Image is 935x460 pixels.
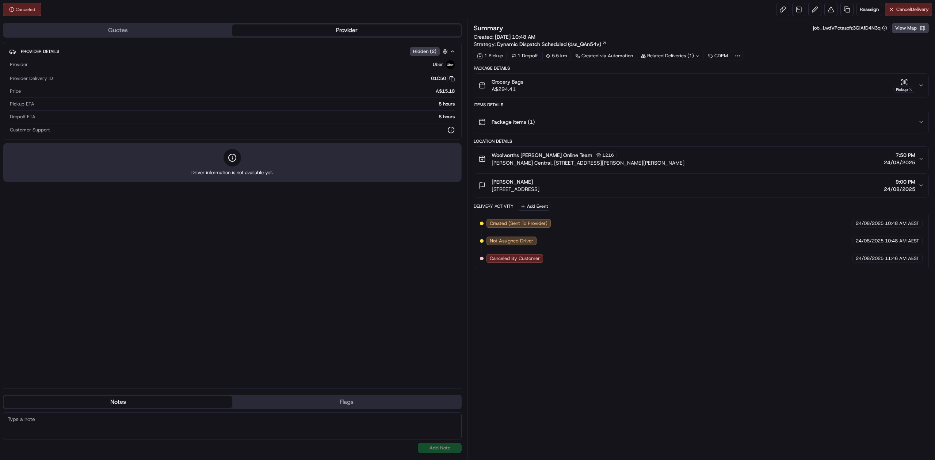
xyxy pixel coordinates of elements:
div: CDPM [705,51,731,61]
a: Dynamic Dispatch Scheduled (dss_QAn54v) [497,41,607,48]
button: 01C50 [431,75,455,82]
span: 24/08/2025 [856,255,884,262]
div: 1 Pickup [474,51,507,61]
div: Delivery Activity [474,203,514,209]
span: Package Items ( 1 ) [492,118,535,126]
span: 24/08/2025 [884,185,915,193]
span: 24/08/2025 [884,159,915,166]
div: 8 hours [38,114,455,120]
button: Quotes [4,24,232,36]
span: 24/08/2025 [856,220,884,227]
button: Reassign [856,3,882,16]
div: Related Deliveries (1) [638,51,703,61]
button: Pickup [893,78,915,93]
button: Woolworths [PERSON_NAME] Online Team1216[PERSON_NAME] Central, [STREET_ADDRESS][PERSON_NAME][PERS... [474,147,928,171]
span: Pickup ETA [10,101,34,107]
div: Strategy: [474,41,607,48]
span: Grocery Bags [492,78,523,85]
span: Provider [10,61,28,68]
button: View Map [892,23,929,33]
button: Grocery BagsA$294.41Pickup [474,74,928,97]
span: Provider Details [21,49,59,54]
div: Package Details [474,65,929,71]
span: [PERSON_NAME] Central, [STREET_ADDRESS][PERSON_NAME][PERSON_NAME] [492,159,684,166]
button: [PERSON_NAME][STREET_ADDRESS]9:00 PM24/08/2025 [474,174,928,197]
span: 11:46 AM AEST [885,255,919,262]
span: Provider Delivery ID [10,75,53,82]
button: Hidden (2) [410,47,450,56]
h3: Summary [474,25,503,31]
button: Add Event [518,202,550,211]
span: Dynamic Dispatch Scheduled (dss_QAn54v) [497,41,601,48]
span: Uber [433,61,443,68]
span: Dropoff ETA [10,114,35,120]
div: Items Details [474,102,929,108]
span: 24/08/2025 [856,238,884,244]
button: Flags [232,396,461,408]
span: 1216 [602,152,614,158]
span: Cancel Delivery [896,6,929,13]
span: 7:50 PM [884,152,915,159]
button: CancelDelivery [885,3,932,16]
span: Canceled By Customer [490,255,540,262]
button: Provider [232,24,461,36]
a: Created via Automation [572,51,636,61]
span: [STREET_ADDRESS] [492,185,539,193]
span: Created (Sent To Provider) [490,220,547,227]
button: job_LwdVPctasofz3GiAfD4N3q [813,25,887,31]
span: Created: [474,33,535,41]
span: Hidden ( 2 ) [413,48,436,55]
button: Package Items (1) [474,110,928,134]
span: Driver information is not available yet. [191,169,273,176]
span: [DATE] 10:48 AM [495,34,535,40]
button: Provider DetailsHidden (2) [9,45,455,57]
div: 1 Dropoff [508,51,541,61]
span: Customer Support [10,127,50,133]
div: 5.5 km [542,51,570,61]
span: Woolworths [PERSON_NAME] Online Team [492,152,592,159]
span: [PERSON_NAME] [492,178,533,185]
button: Canceled [3,3,41,16]
span: 9:00 PM [884,178,915,185]
img: uber-new-logo.jpeg [446,60,455,69]
span: A$15.18 [436,88,455,95]
button: Notes [4,396,232,408]
span: 10:48 AM AEST [885,238,919,244]
span: Reassign [860,6,879,13]
span: Price [10,88,21,95]
span: 10:48 AM AEST [885,220,919,227]
div: Pickup [893,87,915,93]
span: A$294.41 [492,85,523,93]
div: Location Details [474,138,929,144]
div: 8 hours [37,101,455,107]
span: Not Assigned Driver [490,238,533,244]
